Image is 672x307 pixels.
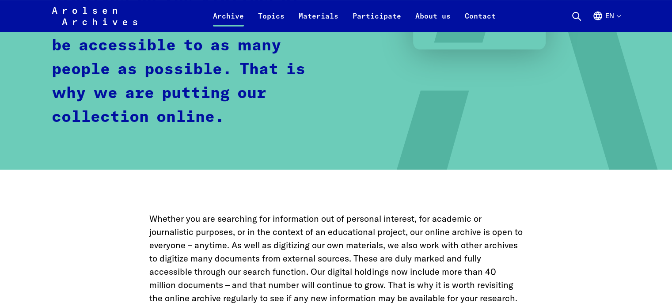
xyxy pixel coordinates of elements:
p: Whether you are searching for information out of personal interest, for academic or journalistic ... [149,212,523,305]
a: About us [408,11,458,32]
a: Participate [345,11,408,32]
button: English, language selection [592,11,620,32]
a: Topics [251,11,292,32]
a: Materials [292,11,345,32]
nav: Primary [206,5,503,27]
a: Contact [458,11,503,32]
a: Archive [206,11,251,32]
